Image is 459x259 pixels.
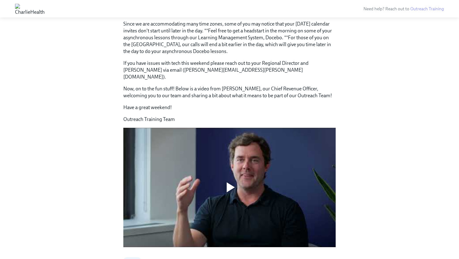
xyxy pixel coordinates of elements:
p: Have a great weekend! [123,104,336,111]
p: Since we are accommodating many time zones, some of you may notice that your [DATE] calendar invi... [123,21,336,55]
p: Now, on to the fun stuff! Below is a video from [PERSON_NAME], our Chief Revenue Officer, welcomi... [123,85,336,99]
p: Outreach Training Team [123,116,336,123]
img: CharlieHealth [15,4,45,14]
a: Outreach Training [410,6,444,12]
span: Need help? Reach out to [363,6,444,12]
p: If you have issues with tech this weekend please reach out to your Regional Director and [PERSON_... [123,60,336,80]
